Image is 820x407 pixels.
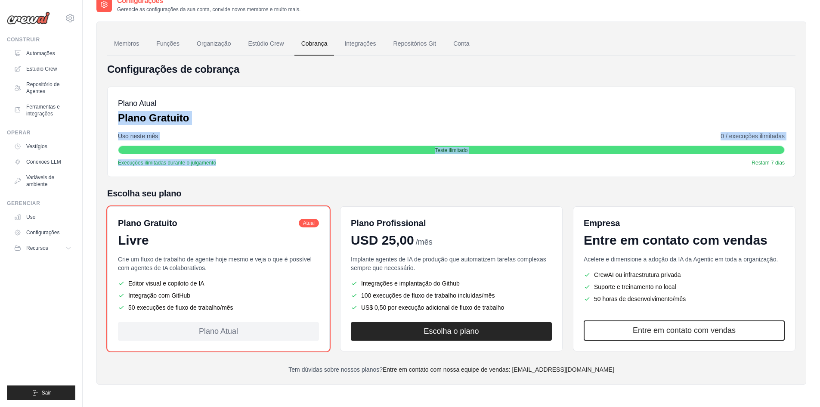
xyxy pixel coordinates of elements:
[344,40,376,47] font: Integrações
[10,210,75,224] a: Uso
[118,99,156,108] font: Plano Atual
[149,32,186,56] a: Funções
[26,159,61,165] font: Conexões LLM
[594,295,686,302] font: 50 horas de desenvolvimento/mês
[294,32,334,56] a: Cobrança
[107,32,146,56] a: Membros
[351,233,414,247] font: USD 25,00
[7,12,50,25] img: Logotipo
[117,6,300,12] font: Gerencie as configurações da sua conta, convide novos membros e muito mais.
[190,32,238,56] a: Organização
[303,220,315,226] font: Atual
[594,271,681,278] font: CrewAI ou infraestrutura privada
[337,32,383,56] a: Integrações
[435,147,467,153] font: Teste ilimitado
[26,143,47,149] font: Vestígios
[301,40,328,47] font: Cobrança
[118,133,158,140] font: Uso neste mês
[26,66,57,72] font: Estúdio Crew
[7,385,75,400] button: Sair
[10,47,75,60] a: Automações
[107,63,239,75] font: Configurações de cobrança
[248,40,284,47] font: Estúdio Crew
[42,390,51,396] font: Sair
[118,233,149,247] font: Livre
[26,230,59,236] font: Configurações
[361,280,460,287] font: Integrações e implantação do Github
[361,304,504,311] font: US$ 0,50 por execução adicional de fluxo de trabalho
[10,171,75,191] a: Variáveis ​​de ambiente
[351,218,426,228] font: Plano Profissional
[594,283,676,290] font: Suporte e treinamento no local
[424,327,479,336] font: Escolha o plano
[128,304,233,311] font: 50 execuções de fluxo de trabalho/mês
[26,214,35,220] font: Uso
[7,130,31,136] font: Operar
[584,256,778,263] font: Acelere e dimensione a adoção da IA ​​da Agentic em toda a organização.
[351,322,552,341] button: Escolha o plano
[446,32,476,56] a: Conta
[383,366,614,373] a: Entre em contato com nossa equipe de vendas: [EMAIL_ADDRESS][DOMAIN_NAME]
[118,256,312,271] font: Crie um fluxo de trabalho de agente hoje mesmo e veja o que é possível com agentes de IA colabora...
[416,238,433,246] font: /mês
[199,327,238,336] font: Plano Atual
[26,174,54,187] font: Variáveis ​​de ambiente
[197,40,231,47] font: Organização
[128,280,204,287] font: Editor visual e copiloto de IA
[10,226,75,239] a: Configurações
[10,241,75,255] button: Recursos
[118,160,216,166] font: Execuções ilimitadas durante o julgamento
[10,140,75,153] a: Vestígios
[156,40,179,47] font: Funções
[361,292,495,299] font: 100 execuções de fluxo de trabalho incluídas/mês
[10,155,75,169] a: Conexões LLM
[633,326,736,335] font: Entre em contato com vendas
[118,112,189,124] font: Plano Gratuito
[10,62,75,76] a: Estúdio Crew
[114,40,139,47] font: Membros
[7,37,40,43] font: Construir
[118,218,177,228] font: Plano Gratuito
[393,40,436,47] font: Repositórios Git
[241,32,291,56] a: Estúdio Crew
[26,81,59,94] font: Repositório de Agentes
[288,366,383,373] font: Tem dúvidas sobre nossos planos?
[721,133,785,140] font: 0 / execuções ilimitadas
[7,200,40,206] font: Gerenciar
[584,218,620,228] font: Empresa
[453,40,469,47] font: Conta
[584,233,767,247] font: Entre em contato com vendas
[752,160,785,166] font: Restam 7 dias
[10,100,75,121] a: Ferramentas e integrações
[107,189,181,198] font: Escolha seu plano
[26,104,60,117] font: Ferramentas e integrações
[10,78,75,98] a: Repositório de Agentes
[584,320,785,341] a: Entre em contato com vendas
[351,256,546,271] font: Implante agentes de IA de produção que automatizem tarefas complexas sempre que necessário.
[387,32,443,56] a: Repositórios Git
[26,245,48,251] font: Recursos
[128,292,190,299] font: Integração com GitHub
[26,50,55,56] font: Automações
